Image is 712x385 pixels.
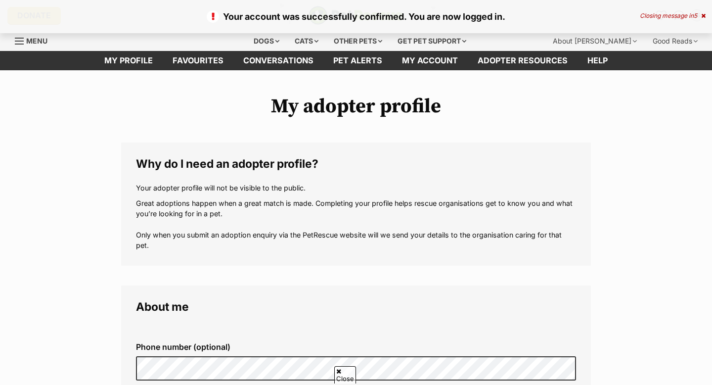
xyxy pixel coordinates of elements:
a: My profile [94,51,163,70]
a: Help [578,51,618,70]
a: Menu [15,31,54,49]
p: Great adoptions happen when a great match is made. Completing your profile helps rescue organisat... [136,198,576,251]
a: conversations [233,51,323,70]
div: Cats [288,31,325,51]
fieldset: Why do I need an adopter profile? [121,143,591,266]
h1: My adopter profile [121,95,591,118]
div: Good Reads [646,31,705,51]
p: Your adopter profile will not be visible to the public. [136,183,576,193]
div: About [PERSON_NAME] [546,31,644,51]
a: My account [392,51,468,70]
legend: Why do I need an adopter profile? [136,157,576,170]
div: Dogs [247,31,286,51]
a: Pet alerts [323,51,392,70]
legend: About me [136,300,576,313]
a: Favourites [163,51,233,70]
label: Phone number (optional) [136,342,576,351]
span: Menu [26,37,47,45]
div: Get pet support [391,31,473,51]
a: Adopter resources [468,51,578,70]
div: Other pets [327,31,389,51]
span: Close [334,366,356,384]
